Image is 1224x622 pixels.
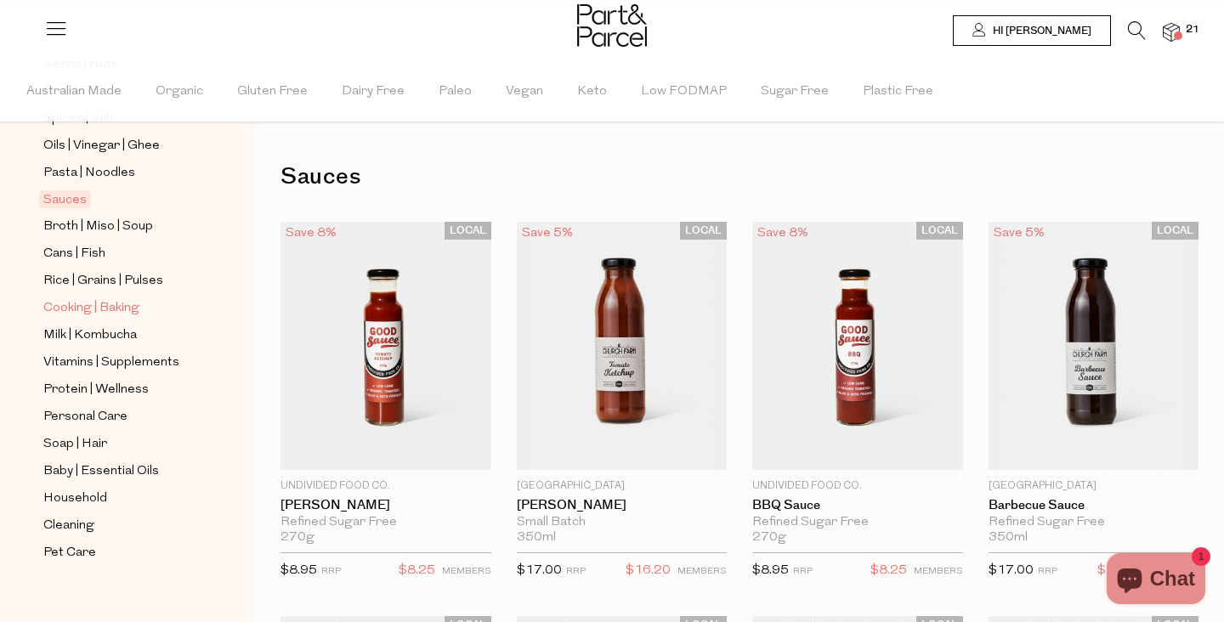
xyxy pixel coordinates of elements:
[953,15,1111,46] a: Hi [PERSON_NAME]
[43,135,198,156] a: Oils | Vinegar | Ghee
[517,222,578,245] div: Save 5%
[43,353,179,373] span: Vitamins | Supplements
[43,271,163,291] span: Rice | Grains | Pulses
[677,567,727,576] small: MEMBERS
[641,62,727,122] span: Low FODMAP
[43,297,198,319] a: Cooking | Baking
[517,222,728,470] img: Tomato Ketchup
[399,560,435,582] span: $8.25
[280,157,1198,196] h1: Sauces
[280,478,491,494] p: Undivided Food Co.
[989,564,1034,577] span: $17.00
[517,478,728,494] p: [GEOGRAPHIC_DATA]
[1152,222,1198,240] span: LOCAL
[506,62,543,122] span: Vegan
[43,243,198,264] a: Cans | Fish
[989,515,1199,530] div: Refined Sugar Free
[517,515,728,530] div: Small Batch
[39,190,91,208] span: Sauces
[442,567,491,576] small: MEMBERS
[1102,553,1210,608] inbox-online-store-chat: Shopify online store chat
[280,530,314,546] span: 270g
[43,217,153,237] span: Broth | Miso | Soup
[577,62,607,122] span: Keto
[752,498,963,513] a: BBQ Sauce
[517,530,556,546] span: 350ml
[989,24,1091,38] span: Hi [PERSON_NAME]
[43,352,198,373] a: Vitamins | Supplements
[752,222,813,245] div: Save 8%
[577,4,647,47] img: Part&Parcel
[626,560,671,582] span: $16.20
[1181,22,1204,37] span: 21
[43,488,198,509] a: Household
[43,406,198,427] a: Personal Care
[863,62,933,122] span: Plastic Free
[43,162,198,184] a: Pasta | Noodles
[342,62,405,122] span: Dairy Free
[26,62,122,122] span: Australian Made
[43,298,139,319] span: Cooking | Baking
[752,515,963,530] div: Refined Sugar Free
[43,380,149,400] span: Protein | Wellness
[156,62,203,122] span: Organic
[43,407,127,427] span: Personal Care
[280,564,317,577] span: $8.95
[43,461,159,482] span: Baby | Essential Oils
[1038,567,1057,576] small: RRP
[43,325,137,346] span: Milk | Kombucha
[43,515,198,536] a: Cleaning
[43,543,96,563] span: Pet Care
[870,560,907,582] span: $8.25
[445,222,491,240] span: LOCAL
[439,62,472,122] span: Paleo
[43,433,198,455] a: Soap | Hair
[237,62,308,122] span: Gluten Free
[43,325,198,346] a: Milk | Kombucha
[517,498,728,513] a: [PERSON_NAME]
[752,478,963,494] p: Undivided Food Co.
[752,222,963,470] img: BBQ Sauce
[280,222,491,470] img: Tomato Ketchup
[989,530,1028,546] span: 350ml
[43,136,160,156] span: Oils | Vinegar | Ghee
[752,530,786,546] span: 270g
[761,62,829,122] span: Sugar Free
[43,244,105,264] span: Cans | Fish
[914,567,963,576] small: MEMBERS
[989,498,1199,513] a: Barbecue Sauce
[793,567,813,576] small: RRP
[989,478,1199,494] p: [GEOGRAPHIC_DATA]
[680,222,727,240] span: LOCAL
[43,189,198,210] a: Sauces
[43,542,198,563] a: Pet Care
[989,222,1199,470] img: Barbecue Sauce
[280,498,491,513] a: [PERSON_NAME]
[43,489,107,509] span: Household
[43,516,94,536] span: Cleaning
[566,567,586,576] small: RRP
[43,461,198,482] a: Baby | Essential Oils
[43,270,198,291] a: Rice | Grains | Pulses
[43,216,198,237] a: Broth | Miso | Soup
[280,222,342,245] div: Save 8%
[43,163,135,184] span: Pasta | Noodles
[517,564,562,577] span: $17.00
[916,222,963,240] span: LOCAL
[1163,23,1180,41] a: 21
[989,222,1050,245] div: Save 5%
[752,564,789,577] span: $8.95
[43,379,198,400] a: Protein | Wellness
[1097,560,1142,582] span: $16.20
[280,515,491,530] div: Refined Sugar Free
[43,434,107,455] span: Soap | Hair
[321,567,341,576] small: RRP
